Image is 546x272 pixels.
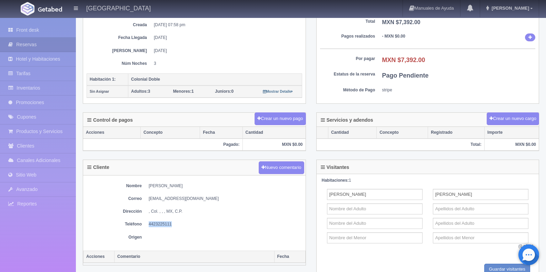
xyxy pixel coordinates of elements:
[154,22,297,28] dd: [DATE] 07:58 pm
[327,189,423,200] input: Nombre del Adulto
[490,6,529,11] span: [PERSON_NAME]
[83,127,140,139] th: Acciones
[115,251,275,263] th: Comentario
[149,196,302,202] dd: [EMAIL_ADDRESS][DOMAIN_NAME]
[200,127,242,139] th: Fecha
[215,89,234,94] span: 0
[321,165,349,170] h4: Visitantes
[327,218,423,229] input: Nombre del Adulto
[87,118,133,123] h4: Control de pagos
[87,209,142,214] dt: Dirección
[433,203,528,214] input: Apellidos del Adulto
[92,35,147,41] dt: Fecha Llegada
[173,89,194,94] span: 1
[382,34,405,39] b: - MXN $0.00
[38,7,62,12] img: Getabed
[382,87,536,93] dd: stripe
[322,178,534,183] div: 1
[87,183,142,189] dt: Nombre
[382,57,425,63] b: MXN $7,392.00
[140,127,200,139] th: Concepto
[320,19,375,24] dt: Total
[433,218,528,229] input: Apellidos del Adulto
[92,22,147,28] dt: Creada
[320,33,375,39] dt: Pagos realizados
[131,89,150,94] span: 3
[433,232,528,243] input: Apellidos del Menor
[83,251,115,263] th: Acciones
[154,35,297,41] dd: [DATE]
[274,251,305,263] th: Fecha
[382,19,420,25] b: MXN $7,392.00
[487,112,539,125] button: Crear un nuevo cargo
[87,234,142,240] dt: Origen
[485,127,539,139] th: Importe
[428,127,485,139] th: Registrado
[320,87,375,93] dt: Método de Pago
[149,183,302,189] dd: [PERSON_NAME]
[87,196,142,202] dt: Correo
[87,165,109,170] h4: Cliente
[263,90,293,93] small: Mostrar Detalle
[173,89,191,94] strong: Menores:
[263,89,293,94] a: Mostrar Detalle
[154,61,297,67] dd: 3
[21,2,34,16] img: Getabed
[242,139,305,151] th: MXN $0.00
[86,3,151,12] h4: [GEOGRAPHIC_DATA]
[320,56,375,62] dt: Por pagar
[433,189,528,200] input: Apellidos del Adulto
[149,209,302,214] dd: , Col. , , , MX, C.P.
[87,221,142,227] dt: Teléfono
[327,232,423,243] input: Nombre del Menor
[320,71,375,77] dt: Estatus de la reserva
[83,139,242,151] th: Pagado:
[242,127,305,139] th: Cantidad
[485,139,539,151] th: MXN $0.00
[215,89,231,94] strong: Juniors:
[321,118,373,123] h4: Servicios y adendos
[328,127,377,139] th: Cantidad
[90,77,116,82] b: Habitación 1:
[92,48,147,54] dt: [PERSON_NAME]
[327,203,423,214] input: Nombre del Adulto
[322,178,349,183] strong: Habitaciones:
[131,89,148,94] strong: Adultos:
[255,112,306,125] button: Crear un nuevo pago
[149,221,302,227] dd: 4423225111
[259,161,304,174] button: Nuevo comentario
[128,73,302,85] th: Colonial Doble
[317,139,485,151] th: Total:
[377,127,428,139] th: Concepto
[154,48,297,54] dd: [DATE]
[382,72,429,79] b: Pago Pendiente
[92,61,147,67] dt: Núm Noches
[90,90,109,93] small: Sin Asignar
